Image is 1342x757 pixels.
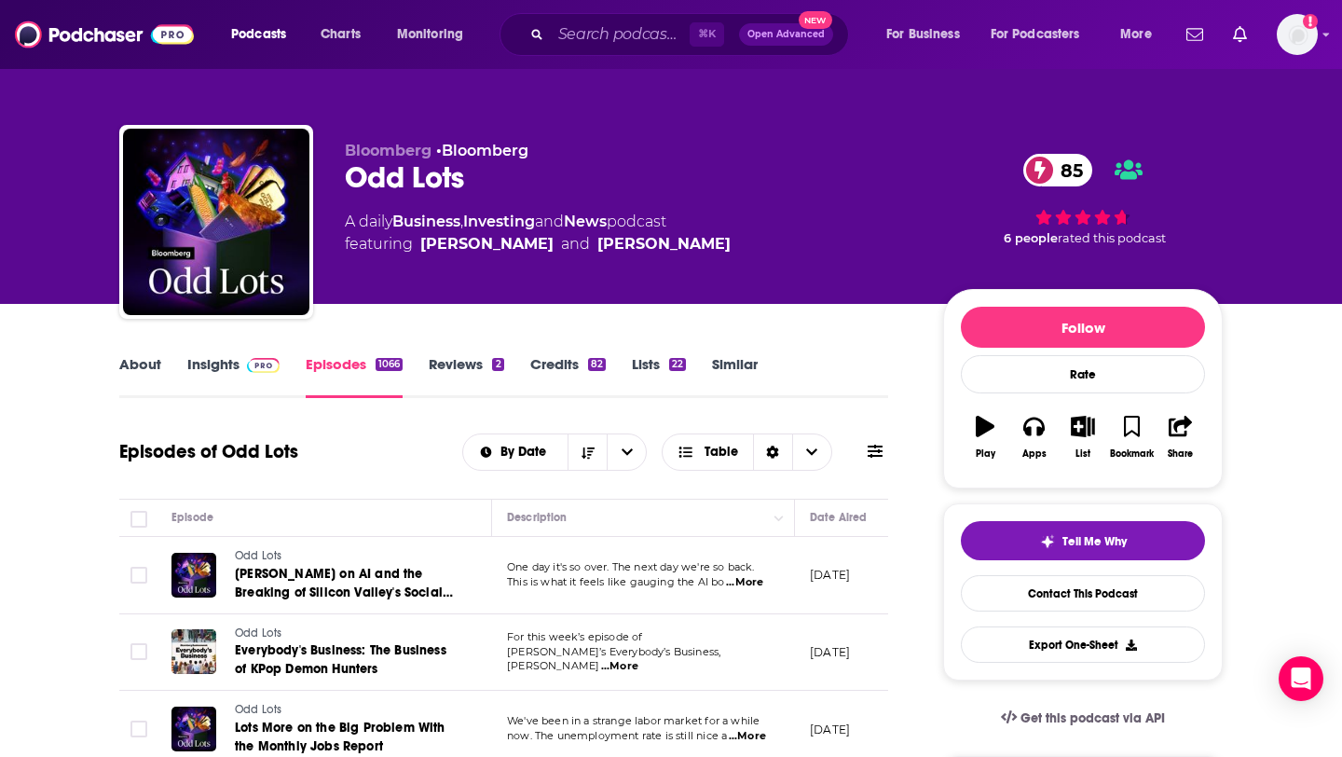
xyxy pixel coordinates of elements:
[753,434,792,470] div: Sort Direction
[961,355,1205,393] div: Rate
[1168,448,1193,460] div: Share
[235,565,459,602] a: [PERSON_NAME] on AI and the Breaking of Silicon Valley's Social Contract
[231,21,286,48] span: Podcasts
[384,20,487,49] button: open menu
[492,358,503,371] div: 2
[235,549,281,562] span: Odd Lots
[561,233,590,255] span: and
[308,20,372,49] a: Charts
[345,233,731,255] span: featuring
[986,695,1180,741] a: Get this podcast via API
[943,142,1223,257] div: 85 6 peoplerated this podcast
[507,560,754,573] span: One day it's so over. The next day we're so back.
[507,645,720,673] span: [PERSON_NAME]’s Everybody’s Business, [PERSON_NAME]
[218,20,310,49] button: open menu
[1023,154,1092,186] a: 85
[1075,448,1090,460] div: List
[376,358,403,371] div: 1066
[601,659,638,674] span: ...More
[463,213,535,230] a: Investing
[1279,656,1323,701] div: Open Intercom Messenger
[1058,231,1166,245] span: rated this podcast
[345,142,431,159] span: Bloomberg
[739,23,833,46] button: Open AdvancedNew
[1020,710,1165,726] span: Get this podcast via API
[1062,534,1127,549] span: Tell Me Why
[705,446,738,459] span: Table
[306,355,403,398] a: Episodes1066
[235,626,459,642] a: Odd Lots
[235,626,281,640] span: Odd Lots
[1040,534,1055,549] img: tell me why sparkle
[799,11,832,29] span: New
[729,729,766,744] span: ...More
[810,644,850,660] p: [DATE]
[130,721,147,737] span: Toggle select row
[632,355,686,398] a: Lists22
[123,129,309,315] img: Odd Lots
[1157,404,1205,471] button: Share
[669,358,686,371] div: 22
[810,722,850,737] p: [DATE]
[392,213,460,230] a: Business
[564,213,607,230] a: News
[535,213,564,230] span: and
[130,643,147,660] span: Toggle select row
[607,434,646,470] button: open menu
[507,630,642,643] span: For this week’s episode of
[1277,14,1318,55] img: User Profile
[1022,448,1047,460] div: Apps
[517,13,867,56] div: Search podcasts, credits, & more...
[1277,14,1318,55] span: Logged in as melrosepr
[979,20,1107,49] button: open menu
[961,575,1205,612] a: Contact This Podcast
[747,30,825,39] span: Open Advanced
[420,233,554,255] a: Tracy Alloway
[1179,19,1211,50] a: Show notifications dropdown
[235,702,459,719] a: Odd Lots
[436,142,528,159] span: •
[235,642,446,677] span: Everybody's Business: The Business of KPop Demon Hunters
[507,575,725,588] span: This is what it feels like gauging the AI bo
[1059,404,1107,471] button: List
[1004,231,1058,245] span: 6 people
[1042,154,1092,186] span: 85
[500,446,553,459] span: By Date
[568,434,607,470] button: Sort Direction
[235,703,281,716] span: Odd Lots
[588,358,606,371] div: 82
[1277,14,1318,55] button: Show profile menu
[1009,404,1058,471] button: Apps
[873,20,983,49] button: open menu
[712,355,758,398] a: Similar
[976,448,995,460] div: Play
[119,440,298,463] h1: Episodes of Odd Lots
[462,434,648,471] h2: Choose List sort
[397,21,463,48] span: Monitoring
[15,17,194,52] img: Podchaser - Follow, Share and Rate Podcasts
[442,142,528,159] a: Bloomberg
[1107,20,1175,49] button: open menu
[235,719,459,756] a: Lots More on the Big Problem With the Monthly Jobs Report
[530,355,606,398] a: Credits82
[187,355,280,398] a: InsightsPodchaser Pro
[961,626,1205,663] button: Export One-Sheet
[507,506,567,529] div: Description
[1110,448,1154,460] div: Bookmark
[1120,21,1152,48] span: More
[460,213,463,230] span: ,
[235,641,459,679] a: Everybody's Business: The Business of KPop Demon Hunters
[961,521,1205,560] button: tell me why sparkleTell Me Why
[463,446,568,459] button: open menu
[321,21,361,48] span: Charts
[597,233,731,255] a: Joe Weisenthal
[662,434,832,471] button: Choose View
[247,358,280,373] img: Podchaser Pro
[961,307,1205,348] button: Follow
[726,575,763,590] span: ...More
[768,507,790,530] button: Column Actions
[551,20,690,49] input: Search podcasts, credits, & more...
